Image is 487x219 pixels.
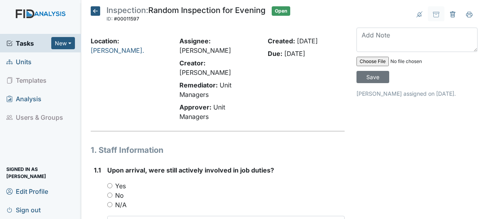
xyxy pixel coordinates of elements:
[284,50,305,58] span: [DATE]
[94,165,101,175] label: 1.1
[91,46,144,54] a: [PERSON_NAME].
[6,39,51,48] a: Tasks
[107,183,112,188] input: Yes
[107,193,112,198] input: No
[272,6,290,16] span: Open
[179,103,211,111] strong: Approver:
[6,93,41,105] span: Analysis
[356,89,478,98] p: [PERSON_NAME] assigned on [DATE].
[6,167,75,179] span: Signed in as [PERSON_NAME]
[179,69,231,76] span: [PERSON_NAME]
[114,16,139,22] span: #00011597
[179,81,218,89] strong: Remediator:
[115,181,126,191] label: Yes
[6,204,41,216] span: Sign out
[6,185,48,197] span: Edit Profile
[91,37,119,45] strong: Location:
[106,16,113,22] span: ID:
[51,37,75,49] button: New
[179,46,231,54] span: [PERSON_NAME]
[268,37,295,45] strong: Created:
[107,202,112,207] input: N/A
[91,144,345,156] h1: 1. Staff Information
[356,71,389,83] input: Save
[106,6,265,24] div: Random Inspection for Evening
[107,166,274,174] span: Upon arrival, were still actively involved in job duties?
[115,191,124,200] label: No
[106,6,148,15] span: Inspection:
[179,59,205,67] strong: Creator:
[297,37,318,45] span: [DATE]
[179,37,211,45] strong: Assignee:
[268,50,282,58] strong: Due:
[6,56,32,68] span: Units
[115,200,127,210] label: N/A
